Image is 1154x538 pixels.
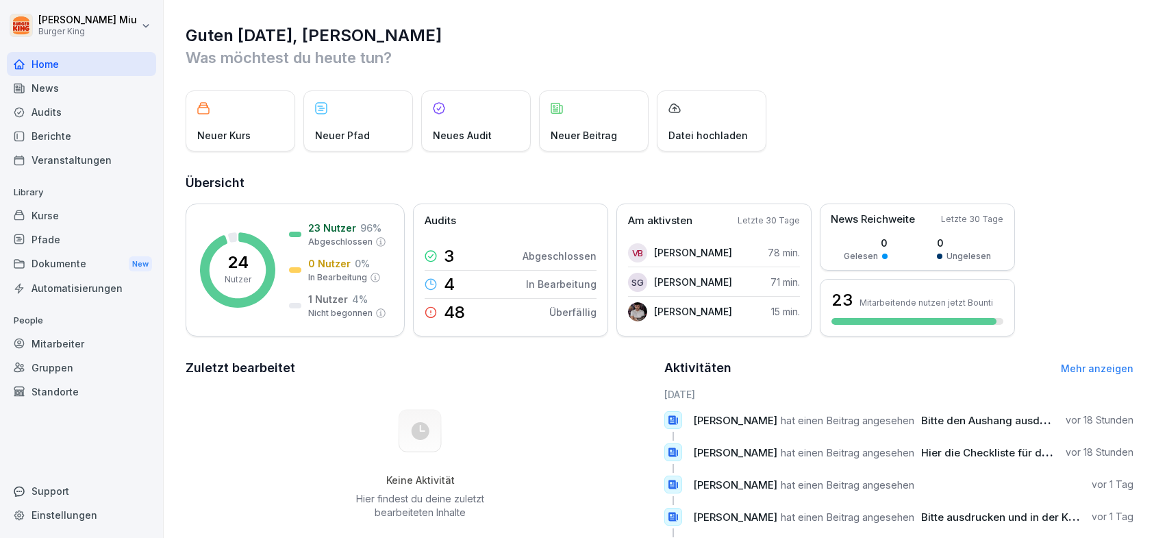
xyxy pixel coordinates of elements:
p: [PERSON_NAME] Miu [38,14,137,26]
a: Berichte [7,124,156,148]
p: 0 % [355,256,370,271]
a: Veranstaltungen [7,148,156,172]
a: DokumenteNew [7,252,156,277]
a: Automatisierungen [7,276,156,300]
a: Einstellungen [7,503,156,527]
h2: Aktivitäten [664,358,731,378]
span: [PERSON_NAME] [693,478,777,491]
p: 15 min. [771,304,800,319]
div: VB [628,243,647,262]
p: 96 % [360,221,381,235]
p: vor 1 Tag [1092,510,1133,524]
p: Gelesen [844,250,878,262]
p: 0 [937,236,991,250]
p: 4 [444,276,455,293]
div: Dokumente [7,252,156,277]
h2: Zuletzt bearbeitet [186,358,655,378]
span: hat einen Beitrag angesehen [781,511,914,524]
p: Nutzer [225,273,251,286]
div: Support [7,479,156,503]
p: People [7,310,156,332]
h6: [DATE] [664,387,1133,402]
div: SG [628,273,647,292]
a: Audits [7,100,156,124]
p: 23 Nutzer [308,221,356,235]
p: 1 Nutzer [308,292,348,306]
img: tw5tnfnssutukm6nhmovzqwr.png [628,302,647,321]
p: Burger King [38,27,137,36]
p: 0 Nutzer [308,256,351,271]
p: Abgeschlossen [523,249,597,263]
a: Mehr anzeigen [1061,363,1133,374]
h5: Keine Aktivität [351,474,490,487]
p: Neues Audit [433,128,492,143]
p: vor 18 Stunden [1066,445,1133,459]
h1: Guten [DATE], [PERSON_NAME] [186,25,1133,47]
p: In Bearbeitung [526,277,597,291]
p: 78 min. [768,245,800,260]
a: Mitarbeiter [7,332,156,356]
p: 24 [227,254,249,271]
p: 4 % [352,292,368,306]
div: New [129,256,152,272]
span: hat einen Beitrag angesehen [781,478,914,491]
p: 71 min. [770,275,800,289]
span: [PERSON_NAME] [693,446,777,459]
a: Gruppen [7,356,156,380]
span: hat einen Beitrag angesehen [781,446,914,459]
p: 48 [444,304,465,321]
p: Neuer Pfad [315,128,370,143]
p: [PERSON_NAME] [654,304,732,319]
p: Was möchtest du heute tun? [186,47,1133,69]
h2: Übersicht [186,173,1133,193]
p: Neuer Kurs [197,128,251,143]
p: 0 [844,236,888,250]
p: vor 1 Tag [1092,478,1133,491]
p: Letzte 30 Tage [738,215,800,227]
p: News Reichweite [831,212,915,228]
a: Standorte [7,380,156,404]
p: Hier findest du deine zuletzt bearbeiteten Inhalte [351,492,490,519]
p: Am aktivsten [628,213,692,229]
p: Ungelesen [946,250,991,262]
p: [PERSON_NAME] [654,245,732,260]
p: Nicht begonnen [308,307,373,319]
a: Kurse [7,204,156,228]
p: Mitarbeitende nutzen jetzt Bounti [860,297,993,308]
p: [PERSON_NAME] [654,275,732,289]
p: In Bearbeitung [308,271,367,284]
p: Datei hochladen [668,128,748,143]
span: [PERSON_NAME] [693,511,777,524]
a: Pfade [7,228,156,252]
p: Abgeschlossen [308,236,373,248]
span: [PERSON_NAME] [693,414,777,427]
span: hat einen Beitrag angesehen [781,414,914,427]
h3: 23 [831,289,853,312]
p: vor 18 Stunden [1066,413,1133,427]
p: Audits [425,213,456,229]
p: 3 [444,248,454,265]
p: Library [7,182,156,204]
p: Neuer Beitrag [551,128,617,143]
a: News [7,76,156,100]
p: Letzte 30 Tage [941,213,1003,225]
a: Home [7,52,156,76]
p: Überfällig [549,305,597,319]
